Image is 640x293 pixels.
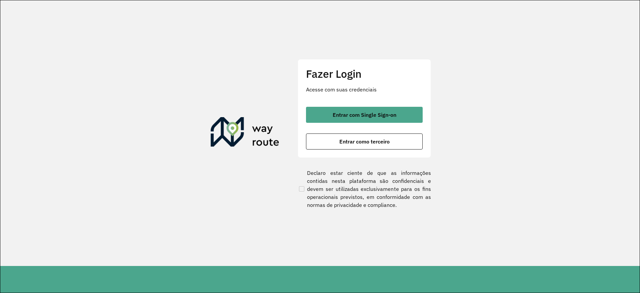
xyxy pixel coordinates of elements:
[306,85,423,93] p: Acesse com suas credenciais
[333,112,396,117] span: Entrar com Single Sign-on
[306,133,423,150] button: button
[298,169,431,209] label: Declaro estar ciente de que as informações contidas nesta plataforma são confidenciais e devem se...
[306,107,423,123] button: button
[211,117,279,149] img: Roteirizador AmbevTech
[339,139,390,144] span: Entrar como terceiro
[306,67,423,80] h2: Fazer Login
